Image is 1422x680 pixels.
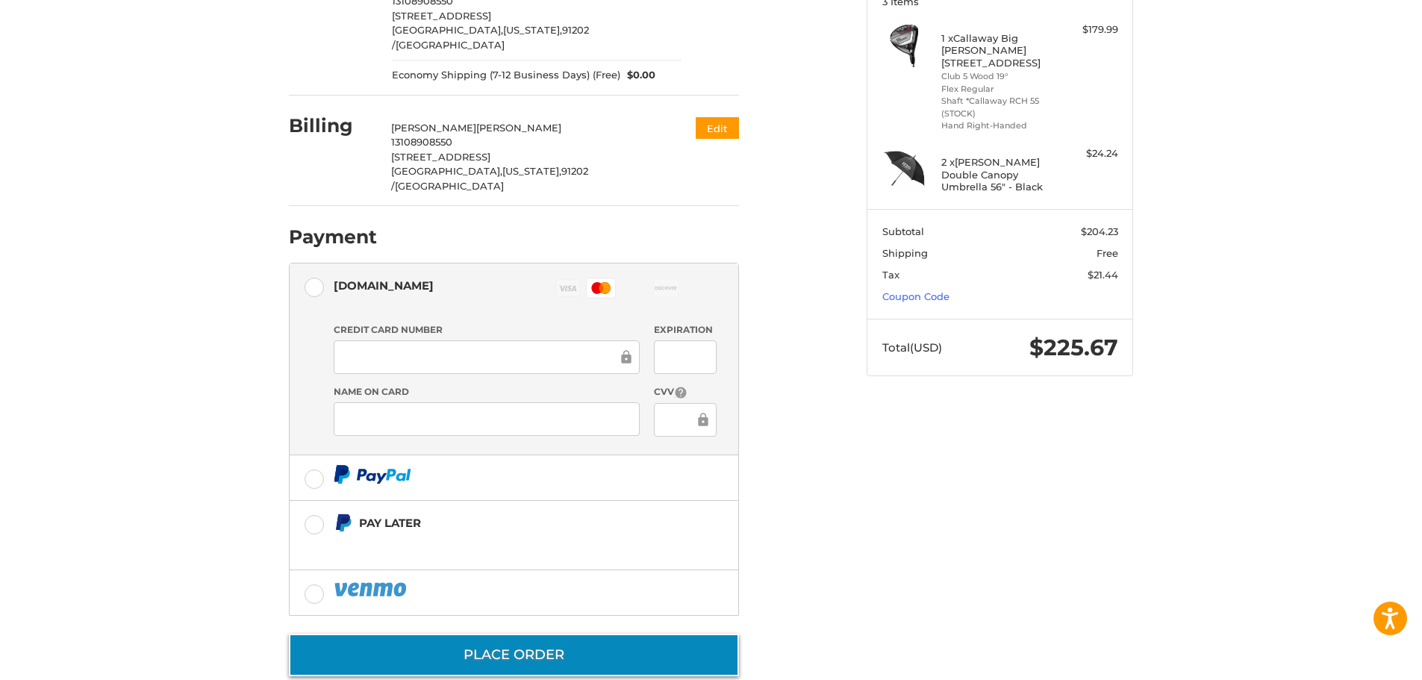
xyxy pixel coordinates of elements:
span: Total (USD) [882,340,942,355]
label: CVV [654,385,716,399]
h4: 1 x Callaway Big [PERSON_NAME] [STREET_ADDRESS] [941,32,1055,69]
button: Edit [696,117,739,139]
span: Tax [882,269,899,281]
span: [GEOGRAPHIC_DATA], [392,24,503,36]
span: $204.23 [1081,225,1118,237]
button: Place Order [289,634,739,676]
h2: Payment [289,225,377,249]
div: $24.24 [1059,146,1118,161]
label: Name on Card [334,385,640,399]
span: Shipping [882,247,928,259]
a: Coupon Code [882,290,949,302]
span: 91202 / [392,24,589,51]
span: [GEOGRAPHIC_DATA] [396,39,505,51]
span: Free [1097,247,1118,259]
iframe: PayPal Message 1 [334,538,646,552]
span: [GEOGRAPHIC_DATA] [395,180,504,192]
img: PayPal icon [334,580,410,599]
h4: 2 x [PERSON_NAME] Double Canopy Umbrella 56" - Black [941,156,1055,193]
span: Subtotal [882,225,924,237]
span: [PERSON_NAME] [391,122,476,134]
span: [STREET_ADDRESS] [391,151,490,163]
span: [GEOGRAPHIC_DATA], [391,165,502,177]
li: Hand Right-Handed [941,119,1055,132]
span: $21.44 [1088,269,1118,281]
li: Club 5 Wood 19° [941,70,1055,83]
li: Shaft *Callaway RCH 55 (STOCK) [941,95,1055,119]
span: [US_STATE], [503,24,562,36]
span: [STREET_ADDRESS] [392,10,491,22]
span: Economy Shipping (7-12 Business Days) (Free) [392,68,620,83]
li: Flex Regular [941,83,1055,96]
span: [US_STATE], [502,165,561,177]
div: Pay Later [359,511,645,535]
span: $225.67 [1029,334,1118,361]
span: 91202 / [391,165,588,192]
span: $0.00 [620,68,656,83]
label: Expiration [654,323,716,337]
div: $179.99 [1059,22,1118,37]
span: 13108908550 [391,136,452,148]
img: Pay Later icon [334,514,352,532]
label: Credit Card Number [334,323,640,337]
img: PayPal icon [334,465,411,484]
span: [PERSON_NAME] [476,122,561,134]
div: [DOMAIN_NAME] [334,273,434,298]
h2: Billing [289,114,376,137]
